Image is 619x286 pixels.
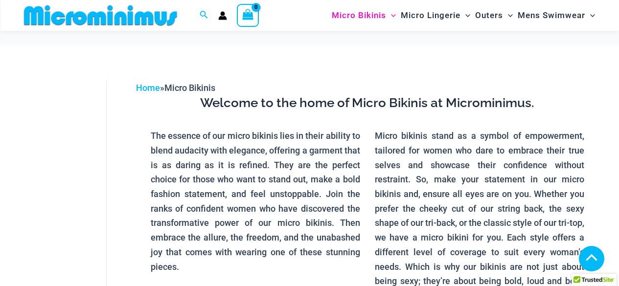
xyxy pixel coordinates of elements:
[386,3,396,28] span: Menu Toggle
[24,73,113,268] iframe: TrustedSite Certified
[332,3,386,28] span: Micro Bikinis
[518,3,585,28] span: Mens Swimwear
[164,83,215,93] span: Micro Bikinis
[460,3,470,28] span: Menu Toggle
[151,129,360,274] p: The essence of our micro bikinis lies in their ability to blend audacity with elegance, offering ...
[237,4,259,26] a: View Shopping Cart, empty
[143,95,592,111] h3: Welcome to the home of Micro Bikinis at Microminimus.
[475,3,503,28] span: Outers
[401,3,460,28] span: Micro Lingerie
[328,1,599,29] nav: Site Navigation
[329,3,398,28] a: Micro BikinisMenu ToggleMenu Toggle
[473,3,515,28] a: OutersMenu ToggleMenu Toggle
[398,3,473,28] a: Micro LingerieMenu ToggleMenu Toggle
[136,83,160,93] a: Home
[515,3,597,28] a: Mens SwimwearMenu ToggleMenu Toggle
[218,11,227,20] a: Account icon link
[20,4,181,26] img: MM SHOP LOGO FLAT
[200,9,208,22] a: Search icon link
[503,3,513,28] span: Menu Toggle
[136,83,215,93] span: »
[585,3,595,28] span: Menu Toggle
